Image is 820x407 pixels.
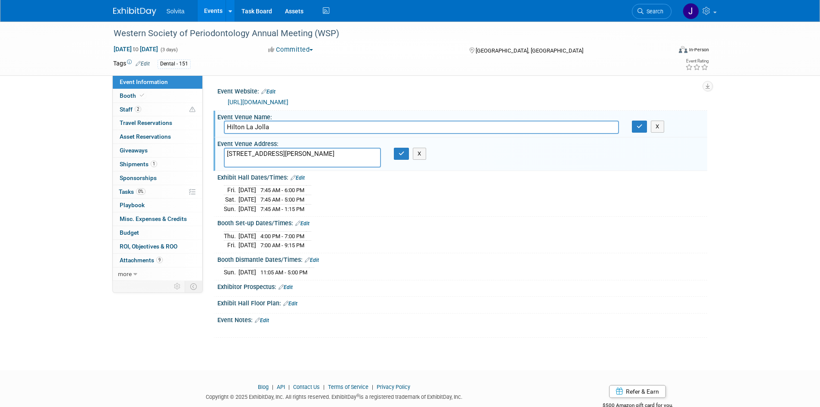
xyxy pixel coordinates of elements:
[158,59,191,68] div: Dental - 151
[683,3,699,19] img: Josh Richardson
[132,46,140,53] span: to
[328,384,368,390] a: Terms of Service
[113,7,156,16] img: ExhibitDay
[224,241,238,250] td: Fri.
[238,204,256,213] td: [DATE]
[609,385,666,398] a: Refer & Earn
[113,212,202,226] a: Misc. Expenses & Credits
[291,175,305,181] a: Edit
[356,393,359,398] sup: ®
[156,257,163,263] span: 9
[224,186,238,195] td: Fri.
[120,257,163,264] span: Attachments
[217,280,707,292] div: Exhibitor Prospectus:
[120,202,145,208] span: Playbook
[238,241,256,250] td: [DATE]
[305,257,319,263] a: Edit
[113,45,158,53] span: [DATE] [DATE]
[160,47,178,53] span: (3 days)
[217,137,707,148] div: Event Venue Address:
[261,89,275,95] a: Edit
[113,391,556,401] div: Copyright © 2025 ExhibitDay, Inc. All rights reserved. ExhibitDay is a registered trademark of Ex...
[377,384,410,390] a: Privacy Policy
[283,301,297,307] a: Edit
[118,270,132,277] span: more
[120,133,171,140] span: Asset Reservations
[113,75,202,89] a: Event Information
[260,187,304,193] span: 7:45 AM - 6:00 PM
[260,196,304,203] span: 7:45 AM - 5:00 PM
[228,99,288,106] a: [URL][DOMAIN_NAME]
[277,384,285,390] a: API
[321,384,327,390] span: |
[286,384,292,390] span: |
[217,111,707,121] div: Event Venue Name:
[140,93,144,98] i: Booth reservation complete
[113,185,202,199] a: Tasks0%
[270,384,275,390] span: |
[476,47,583,54] span: [GEOGRAPHIC_DATA], [GEOGRAPHIC_DATA]
[217,297,707,308] div: Exhibit Hall Floor Plan:
[113,199,202,212] a: Playbook
[224,231,238,241] td: Thu.
[238,268,256,277] td: [DATE]
[113,254,202,267] a: Attachments9
[113,158,202,171] a: Shipments1
[217,217,707,228] div: Booth Set-up Dates/Times:
[120,174,157,181] span: Sponsorships
[295,221,309,227] a: Edit
[413,148,426,160] button: X
[120,161,157,168] span: Shipments
[113,226,202,239] a: Budget
[113,171,202,185] a: Sponsorships
[111,26,659,41] div: Western Society of Periodontology Annual Meeting (WSP)
[689,47,709,53] div: In-Person
[113,240,202,253] a: ROI, Objectives & ROO
[167,8,185,15] span: Solvita
[120,92,146,99] span: Booth
[224,204,238,213] td: Sun.
[113,59,150,69] td: Tags
[632,4,671,19] a: Search
[265,45,316,54] button: Committed
[258,384,269,390] a: Blog
[189,106,195,114] span: Potential Scheduling Conflict -- at least one attendee is tagged in another overlapping event.
[113,144,202,157] a: Giveaways
[217,314,707,325] div: Event Notes:
[224,195,238,205] td: Sat.
[644,8,663,15] span: Search
[170,281,185,292] td: Personalize Event Tab Strip
[113,267,202,281] a: more
[120,147,148,154] span: Giveaways
[113,116,202,130] a: Travel Reservations
[120,215,187,222] span: Misc. Expenses & Credits
[120,119,172,126] span: Travel Reservations
[370,384,375,390] span: |
[120,78,168,85] span: Event Information
[293,384,320,390] a: Contact Us
[113,103,202,116] a: Staff2
[113,130,202,143] a: Asset Reservations
[217,171,707,182] div: Exhibit Hall Dates/Times:
[113,89,202,103] a: Booth
[260,269,307,276] span: 11:05 AM - 5:00 PM
[135,106,141,112] span: 2
[217,253,707,264] div: Booth Dismantle Dates/Times:
[260,233,304,239] span: 4:00 PM - 7:00 PM
[119,188,145,195] span: Tasks
[136,188,145,195] span: 0%
[120,229,139,236] span: Budget
[260,242,304,249] span: 7:00 AM - 9:15 PM
[120,106,141,113] span: Staff
[224,268,238,277] td: Sun.
[255,317,269,323] a: Edit
[185,281,202,292] td: Toggle Event Tabs
[278,284,293,290] a: Edit
[679,46,687,53] img: Format-Inperson.png
[217,85,707,96] div: Event Website:
[651,121,664,133] button: X
[685,59,709,63] div: Event Rating
[238,195,256,205] td: [DATE]
[120,243,177,250] span: ROI, Objectives & ROO
[136,61,150,67] a: Edit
